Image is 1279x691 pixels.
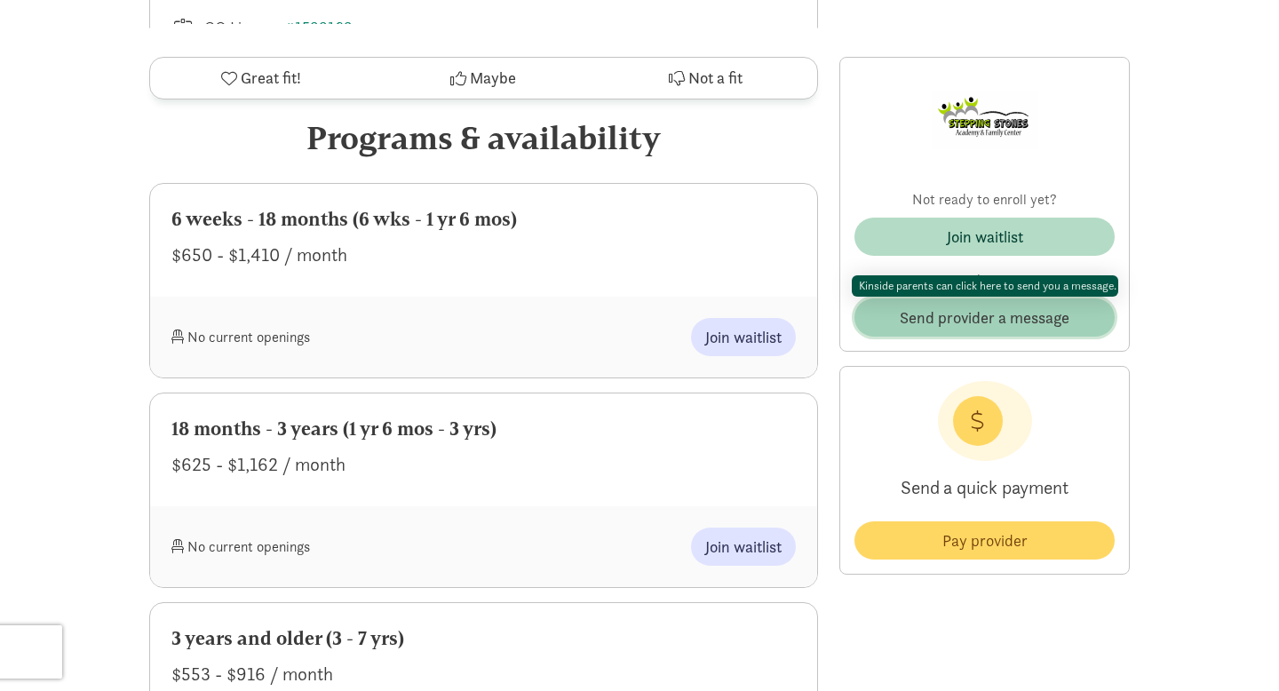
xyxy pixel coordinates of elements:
[854,461,1115,514] p: Send a quick payment
[595,58,817,99] button: Not a fit
[854,189,1115,210] p: Not ready to enroll yet?
[284,17,352,37] a: #1599162
[204,39,380,57] div: about provider licensing.
[942,528,1028,552] span: Pay provider
[241,67,301,91] span: Great fit!
[705,325,782,349] span: Join waitlist
[171,528,484,566] div: No current openings
[171,415,796,443] div: 18 months - 3 years (1 yr 6 mos - 3 yrs)
[854,298,1115,337] button: Send provider a message
[171,15,484,57] div: License number
[204,40,260,55] a: Learn more
[859,277,1111,295] div: Kinside parents can click here to send you a message.
[705,535,782,559] span: Join waitlist
[171,450,796,479] div: $625 - $1,162 / month
[932,72,1038,168] img: Provider logo
[470,67,516,91] span: Maybe
[149,114,818,162] div: Programs & availability
[691,528,796,566] button: Join waitlist
[688,67,743,91] span: Not a fit
[947,225,1023,249] div: Join waitlist
[171,318,484,356] div: No current openings
[691,318,796,356] button: Join waitlist
[372,58,594,99] button: Maybe
[150,58,372,99] button: Great fit!
[171,205,796,234] div: 6 weeks - 18 months (6 wks - 1 yr 6 mos)
[171,624,796,653] div: 3 years and older (3 - 7 yrs)
[171,660,796,688] div: $553 - $916 / month
[204,15,380,57] div: CO License:
[854,270,1115,291] p: Want to ask a question?
[900,306,1069,330] span: Send provider a message
[854,218,1115,256] button: Join waitlist
[171,241,796,269] div: $650 - $1,410 / month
